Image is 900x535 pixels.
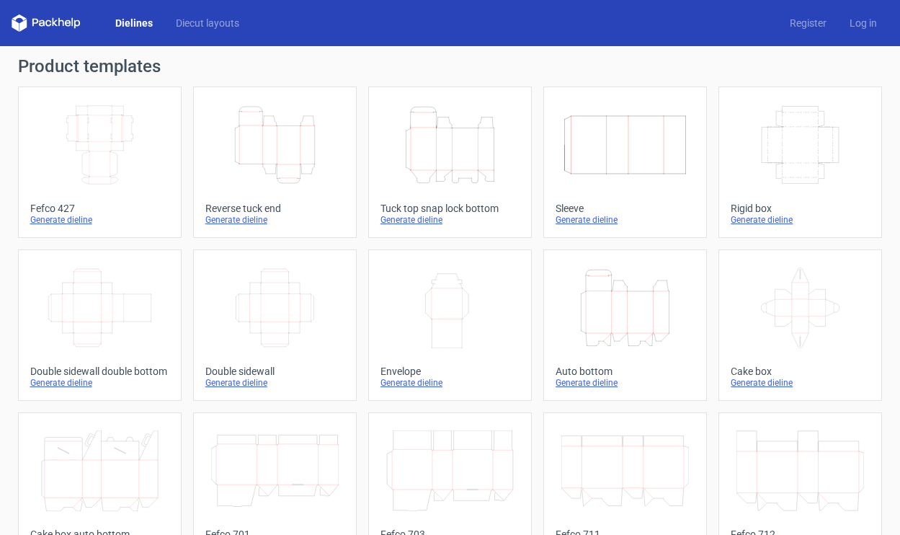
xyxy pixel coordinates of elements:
a: SleeveGenerate dieline [543,87,707,238]
a: Double sidewall double bottomGenerate dieline [18,249,182,401]
div: Generate dieline [731,214,870,226]
div: Generate dieline [30,377,169,389]
a: Auto bottomGenerate dieline [543,249,707,401]
div: Generate dieline [380,214,520,226]
div: Fefco 427 [30,203,169,214]
a: EnvelopeGenerate dieline [368,249,532,401]
a: Double sidewallGenerate dieline [193,249,357,401]
div: Generate dieline [30,214,169,226]
a: Rigid boxGenerate dieline [718,87,882,238]
div: Double sidewall [205,366,344,377]
div: Generate dieline [556,214,695,226]
div: Generate dieline [731,377,870,389]
div: Sleeve [556,203,695,214]
a: Reverse tuck endGenerate dieline [193,87,357,238]
div: Generate dieline [556,377,695,389]
a: Fefco 427Generate dieline [18,87,182,238]
div: Rigid box [731,203,870,214]
a: Cake boxGenerate dieline [718,249,882,401]
div: Generate dieline [205,214,344,226]
div: Generate dieline [205,377,344,389]
div: Cake box [731,366,870,377]
div: Reverse tuck end [205,203,344,214]
div: Auto bottom [556,366,695,377]
a: Dielines [104,16,164,30]
a: Log in [838,16,888,30]
div: Envelope [380,366,520,377]
div: Generate dieline [380,377,520,389]
a: Tuck top snap lock bottomGenerate dieline [368,87,532,238]
a: Register [778,16,838,30]
h1: Product templates [18,58,883,75]
a: Diecut layouts [164,16,251,30]
div: Double sidewall double bottom [30,366,169,377]
div: Tuck top snap lock bottom [380,203,520,214]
